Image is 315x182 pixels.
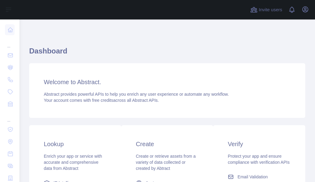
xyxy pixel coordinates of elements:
span: Email Validation [237,174,268,180]
span: Enrich your app or service with accurate and comprehensive data from Abstract [44,154,102,171]
span: Create or retrieve assets from a variety of data collected or created by Abtract [136,154,196,171]
span: Your account comes with across all Abstract APIs. [44,98,159,103]
h3: Verify [228,140,291,148]
span: Abstract provides powerful APIs to help you enrich any user experience or automate any workflow. [44,92,229,97]
h1: Dashboard [29,46,305,61]
h3: Create [136,140,199,148]
div: ... [5,111,15,123]
span: Protect your app and ensure compliance with verification APIs [228,154,289,165]
div: ... [5,36,15,49]
span: free credits [92,98,113,103]
h3: Welcome to Abstract. [44,78,291,86]
span: Invite users [259,6,282,13]
button: Invite users [249,5,283,15]
h3: Lookup [44,140,107,148]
